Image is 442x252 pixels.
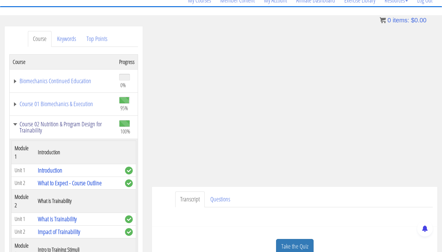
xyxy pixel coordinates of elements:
[38,227,80,236] a: Impact of Trainability
[28,31,51,47] a: Course
[125,179,133,187] span: complete
[380,17,386,23] img: icon11.png
[11,213,35,225] td: Unit 1
[116,54,138,69] th: Progress
[10,54,116,69] th: Course
[38,166,62,174] a: Introduction
[11,177,35,189] td: Unit 2
[125,167,133,174] span: complete
[35,141,122,164] th: Introduction
[120,105,128,111] span: 95%
[11,141,35,164] th: Module 1
[11,189,35,213] th: Module 2
[120,128,130,135] span: 100%
[38,215,77,223] a: What is Trainability
[11,225,35,238] td: Unit 2
[120,82,126,88] span: 0%
[35,189,122,213] th: What is Trainability
[411,17,414,24] span: $
[393,17,409,24] span: items:
[380,17,426,24] a: 0 items: $0.00
[13,101,113,107] a: Course 01 Biomechanics & Execution
[13,121,113,133] a: Course 02 Nutrition & Program Design for Trainability
[387,17,391,24] span: 0
[411,17,426,24] bdi: 0.00
[125,228,133,236] span: complete
[38,179,102,187] a: What to Expect - Course Outline
[11,164,35,177] td: Unit 1
[205,191,235,207] a: Questions
[82,31,112,47] a: Top Points
[175,191,205,207] a: Transcript
[52,31,81,47] a: Keywords
[125,215,133,223] span: complete
[13,78,113,84] a: Biomechanics Continued Education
